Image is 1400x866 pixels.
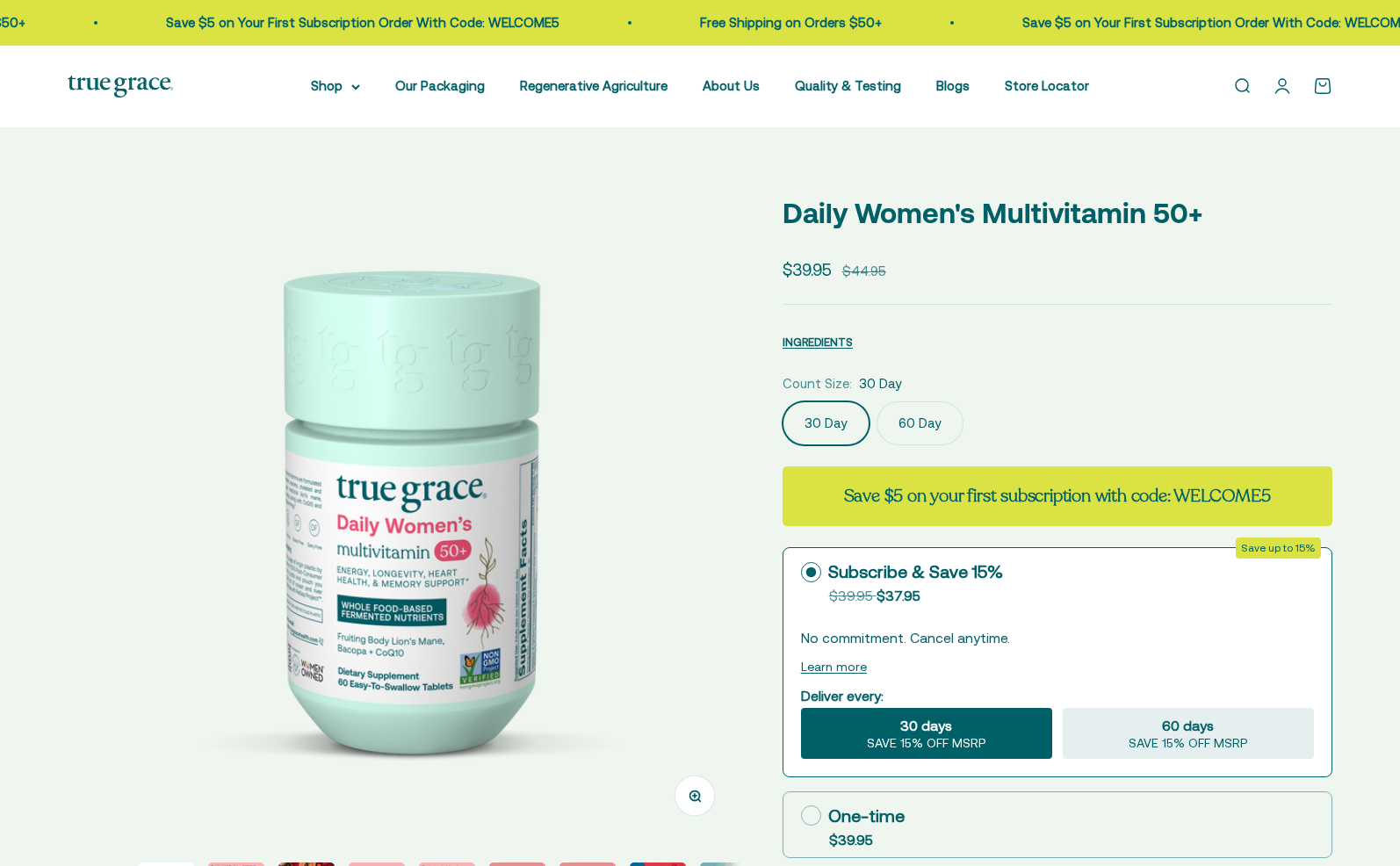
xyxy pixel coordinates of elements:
a: Quality & Testing [795,78,901,93]
span: INGREDIENTS [783,336,853,349]
img: Daily Women's 50+ Multivitamin [68,170,740,842]
a: Regenerative Agriculture [520,78,668,93]
legend: Count Size: [783,373,852,394]
compare-at-price: $44.95 [842,261,886,282]
strong: Save $5 on your first subscription with code: WELCOME5 [844,484,1271,508]
p: Daily Women's Multivitamin 50+ [783,191,1332,235]
p: Save $5 on Your First Subscription Order With Code: WELCOME5 [158,12,552,33]
button: INGREDIENTS [783,331,853,352]
a: Store Locator [1005,78,1089,93]
a: Our Packaging [395,78,485,93]
a: About Us [703,78,760,93]
sale-price: $39.95 [783,256,832,283]
span: 30 Day [859,373,902,394]
a: Free Shipping on Orders $50+ [692,15,874,30]
a: Blogs [936,78,970,93]
summary: Shop [311,76,360,97]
